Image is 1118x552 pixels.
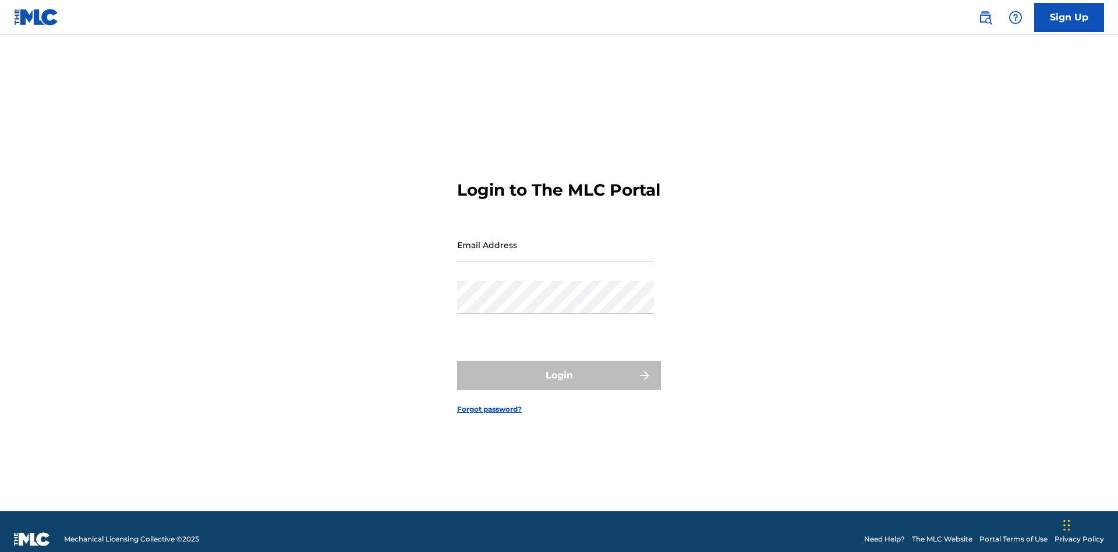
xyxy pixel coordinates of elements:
img: help [1009,10,1023,24]
span: Mechanical Licensing Collective © 2025 [64,534,199,544]
div: Help [1004,6,1027,29]
a: The MLC Website [912,534,972,544]
img: MLC Logo [14,9,59,26]
iframe: Chat Widget [1060,496,1118,552]
h3: Login to The MLC Portal [457,180,660,200]
img: logo [14,532,50,546]
a: Portal Terms of Use [979,534,1048,544]
a: Public Search [974,6,997,29]
img: search [978,10,992,24]
a: Privacy Policy [1055,534,1104,544]
a: Sign Up [1034,3,1104,32]
div: Drag [1063,508,1070,543]
a: Forgot password? [457,404,522,415]
a: Need Help? [864,534,905,544]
